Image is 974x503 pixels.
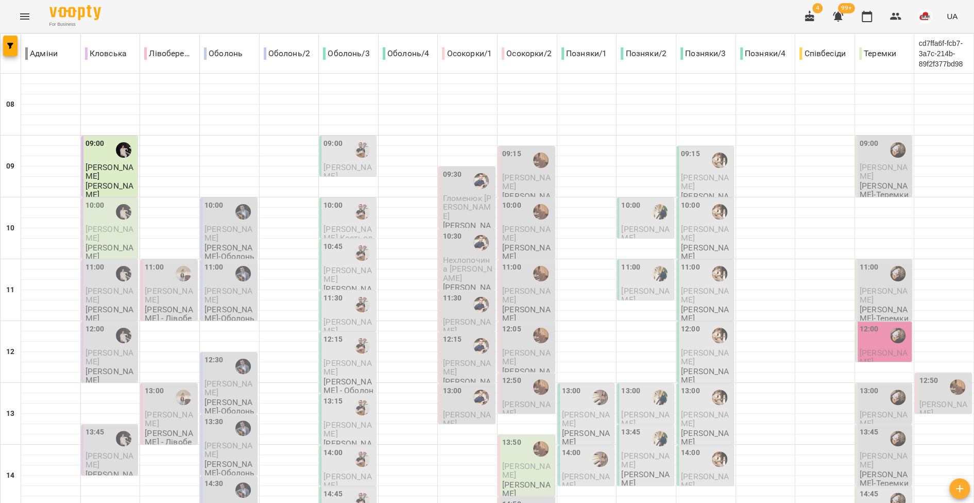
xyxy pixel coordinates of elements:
p: [PERSON_NAME] - Лівобережна [145,429,195,456]
span: [PERSON_NAME] [502,224,550,243]
label: 10:00 [681,200,700,211]
label: 10:00 [621,200,640,211]
img: Юлія ПОГОРЄЛОВА [533,328,549,343]
span: [PERSON_NAME] [323,265,371,284]
p: [PERSON_NAME] [562,429,612,447]
span: [PERSON_NAME] [86,286,133,305]
span: For Business [49,21,101,28]
img: Вікторія БОГДАН [652,390,668,405]
img: Олексій КОЧЕТОВ [235,359,251,374]
p: [PERSON_NAME]-Оболонь [204,460,255,478]
img: Анна ГОРБУЛІНА [116,204,131,220]
label: 14:45 [323,489,343,500]
span: [PERSON_NAME] [681,224,729,243]
p: Теремки [859,47,896,60]
h6: 08 [6,99,14,110]
img: Анна ГОРБУЛІНА [116,431,131,446]
span: [PERSON_NAME] [621,451,669,470]
label: 14:00 [562,447,581,459]
img: Ірина ЗЕНДРАН [592,390,608,405]
img: 42377b0de29e0fb1f7aad4b12e1980f7.jpeg [918,9,932,24]
label: 09:00 [86,138,105,149]
div: Даниїл КАЛАШНИК [890,266,905,281]
img: Вікторія БОГДАН [652,204,668,220]
span: [PERSON_NAME] [860,410,908,428]
div: cd7ffa6f-fcb7-3a7c-214b-89f2f377bd98 [914,34,973,73]
p: [PERSON_NAME] [502,480,553,498]
span: [PERSON_NAME] [323,472,371,490]
img: Анна ГОРБУЛІНА [116,266,131,281]
img: Сергій ВЛАСОВИЧ [712,153,727,168]
span: [PERSON_NAME] [681,286,729,305]
label: 09:30 [442,169,462,180]
div: Микита ГЛАЗУНОВ [354,297,370,312]
p: [PERSON_NAME] [681,192,731,210]
div: Даниїл КАЛАШНИК [890,431,905,446]
span: [PERSON_NAME] [145,410,193,428]
label: 09:00 [860,138,879,149]
label: 13:45 [86,427,105,438]
img: Юлія ПОГОРЄЛОВА [533,153,549,168]
p: [PERSON_NAME] [86,243,136,261]
p: Оболонь [204,47,243,60]
p: [PERSON_NAME] [681,243,731,261]
label: 12:00 [681,324,700,335]
h6: 11 [6,284,14,296]
div: Олексій КОЧЕТОВ [235,421,251,436]
span: [PERSON_NAME] [86,451,133,470]
img: Олексій КОЧЕТОВ [235,482,251,498]
p: [PERSON_NAME] [502,367,553,385]
h6: 12 [6,346,14,358]
span: [PERSON_NAME] [442,410,490,428]
span: 4 [812,3,823,13]
label: 11:00 [860,262,879,273]
span: [PERSON_NAME] [681,173,729,191]
div: Даниїл КАЛАШНИК [890,142,905,158]
div: Віктор АРТЕМЕНКО [473,390,489,405]
img: Юлія ПОГОРЄЛОВА [533,204,549,220]
label: 10:00 [86,200,105,211]
p: [PERSON_NAME] [86,470,136,488]
span: [PERSON_NAME] [204,224,252,243]
label: 11:00 [502,262,521,273]
span: [PERSON_NAME] Костьолов [323,224,372,252]
div: Анна ГОРБУЛІНА [116,328,131,343]
img: Даниїл КАЛАШНИК [890,328,905,343]
p: Лівобережна [144,47,195,60]
img: Сергій ВЛАСОВИЧ [712,266,727,281]
span: 99+ [838,3,855,13]
img: Даниїл КАЛАШНИК [890,390,905,405]
img: Анна ГОРБУЛІНА [116,142,131,158]
button: Menu [12,4,37,29]
img: Микита ГЛАЗУНОВ [354,451,370,467]
label: 12:30 [204,355,224,366]
h6: 14 [6,470,14,481]
button: UA [943,7,962,26]
img: Микита ГЛАЗУНОВ [354,338,370,354]
div: Микита ГЛАЗУНОВ [354,142,370,158]
p: [PERSON_NAME] [442,221,493,239]
p: [PERSON_NAME]-Оболонь [204,398,255,416]
label: 09:00 [323,138,343,149]
p: [PERSON_NAME]-Оболонь [204,305,255,323]
div: Микита ГЛАЗУНОВ [354,204,370,220]
label: 11:00 [145,262,164,273]
label: 09:15 [502,148,521,160]
span: [PERSON_NAME] [323,317,371,336]
img: Віктор АРТЕМЕНКО [473,235,489,250]
img: Сергій ВЛАСОВИЧ [712,328,727,343]
p: [PERSON_NAME] [86,181,136,199]
span: [PERSON_NAME] [621,224,669,243]
p: Оболонь/3 [323,47,369,60]
span: [PERSON_NAME] [502,461,550,480]
img: Юлія ПОГОРЄЛОВА [533,266,549,281]
span: [PERSON_NAME] [86,224,133,243]
img: Олексій КОЧЕТОВ [235,204,251,220]
img: Віктор АРТЕМЕНКО [473,297,489,312]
